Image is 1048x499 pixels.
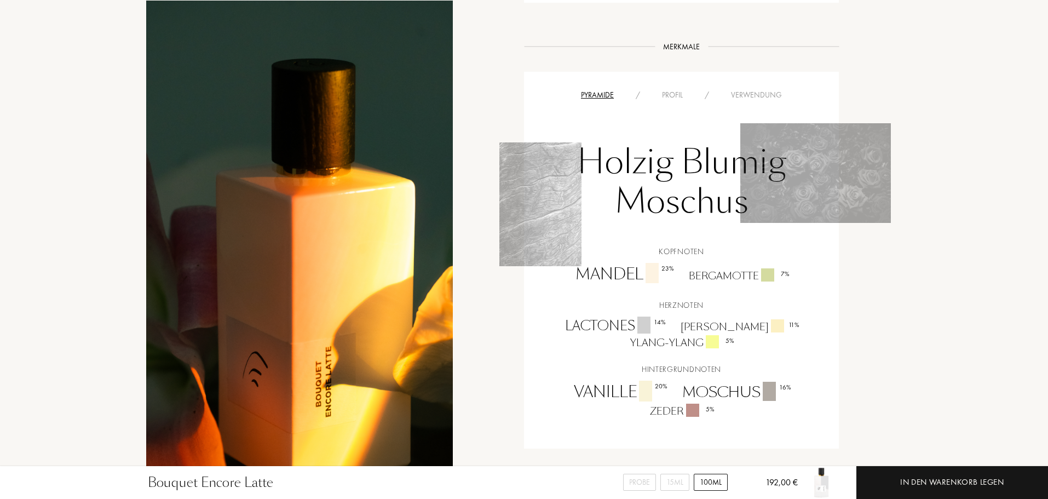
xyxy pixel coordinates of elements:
[661,263,674,273] div: 23 %
[751,476,798,499] div: 192,00 €
[655,381,667,391] div: 20 %
[706,404,715,414] div: 5 %
[672,319,806,334] div: [PERSON_NAME]
[674,382,798,403] div: Moschus
[779,382,791,392] div: 16 %
[694,474,728,491] div: 100mL
[622,335,741,350] div: Ylang-Ylang
[654,317,666,327] div: 14 %
[740,123,891,223] img: AQA9JBICUWVUY_1.png
[900,476,1004,489] div: In den Warenkorb legen
[532,364,831,375] div: Hintergrundnoten
[566,381,674,404] div: Vanille
[557,317,672,336] div: Lactones
[804,466,837,499] img: Bouquet Encore Latte
[625,89,651,101] div: /
[694,89,720,101] div: /
[651,89,694,101] div: Profil
[720,89,793,101] div: Verwendung
[532,137,831,232] div: Holzig Blumig Moschus
[681,268,796,283] div: Bergamotte
[532,246,831,257] div: Kopfnoten
[725,336,734,346] div: 5 %
[148,473,273,492] div: Bouquet Encore Latte
[499,142,581,266] img: AQA9JBICUWVUY_2.png
[532,300,831,311] div: Herznoten
[567,263,681,286] div: Mandel
[642,404,721,418] div: Zeder
[623,474,656,491] div: Probe
[660,474,689,491] div: 15mL
[781,269,790,279] div: 7 %
[570,89,625,101] div: Pyramide
[788,320,799,330] div: 11 %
